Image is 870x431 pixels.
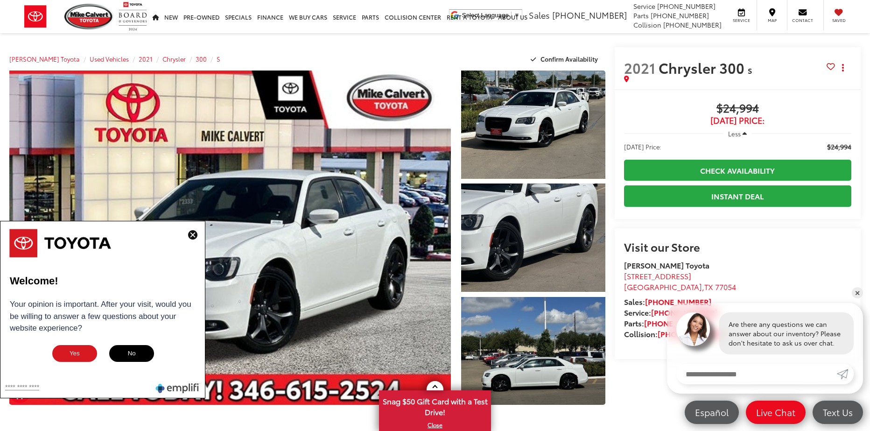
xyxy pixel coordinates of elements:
a: Submit [837,364,854,384]
button: Confirm Availability [526,51,605,67]
a: Instant Deal [624,185,851,206]
a: Text Us [813,401,863,424]
span: [GEOGRAPHIC_DATA] [624,281,702,292]
strong: Sales: [624,296,711,307]
a: 300 [196,55,207,63]
span: Map [762,17,782,23]
button: Actions [835,59,851,76]
strong: Service: [624,307,717,318]
a: S [217,55,220,63]
img: 2021 Chrysler 300 S [460,183,607,293]
strong: Parts: [624,318,710,328]
span: Service [633,1,655,11]
span: $24,994 [624,102,851,116]
a: [PHONE_NUMBER] [658,328,724,339]
span: Text Us [818,406,857,418]
a: Expand Photo 2 [461,184,605,292]
a: Expand Photo 1 [461,71,605,179]
a: [PERSON_NAME] Toyota [9,55,80,63]
a: Español [685,401,739,424]
a: [PHONE_NUMBER] [644,318,710,328]
span: [PHONE_NUMBER] [651,11,709,20]
span: 2021 [624,57,655,78]
span: 77054 [715,281,736,292]
span: [DATE] Price: [624,142,661,151]
img: 2021 Chrysler 300 S [460,296,607,406]
a: Used Vehicles [90,55,129,63]
strong: Collision: [624,328,724,339]
input: Enter your message [676,364,837,384]
span: Service [731,17,752,23]
span: Confirm Availability [540,55,598,63]
span: [DATE] Price: [624,116,851,125]
span: S [748,65,752,76]
span: [PHONE_NUMBER] [663,20,722,29]
button: Less [723,125,751,142]
a: Expand Photo 3 [461,297,605,405]
a: 2021 [139,55,153,63]
span: [PHONE_NUMBER] [552,9,627,21]
span: Sales [529,9,550,21]
span: [PHONE_NUMBER] [657,1,716,11]
span: $24,994 [827,142,851,151]
span: Collision [633,20,661,29]
img: Mike Calvert Toyota [64,4,114,29]
span: Live Chat [751,406,800,418]
a: [PHONE_NUMBER] [645,296,711,307]
a: Chrysler [162,55,186,63]
img: Agent profile photo [676,312,710,346]
div: Are there any questions we can answer about our inventory? Please don't hesitate to ask us over c... [719,312,854,354]
span: Snag $50 Gift Card with a Test Drive! [380,391,490,420]
span: [STREET_ADDRESS] [624,270,691,281]
img: 2021 Chrysler 300 S [5,69,456,407]
a: [PHONE_NUMBER] [651,307,717,318]
span: Less [728,129,741,138]
span: Saved [828,17,849,23]
h2: Visit our Store [624,240,851,253]
a: [STREET_ADDRESS] [GEOGRAPHIC_DATA],TX 77054 [624,270,736,292]
span: Parts [633,11,649,20]
img: 2021 Chrysler 300 S [460,69,607,180]
span: , [624,281,736,292]
strong: [PERSON_NAME] Toyota [624,260,709,270]
span: Español [690,406,733,418]
a: Check Availability [624,160,851,181]
span: dropdown dots [842,64,844,71]
a: Expand Photo 0 [9,71,451,405]
span: Contact [792,17,813,23]
a: Live Chat [746,401,806,424]
span: TX [704,281,713,292]
span: Chrysler 300 [659,57,748,78]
